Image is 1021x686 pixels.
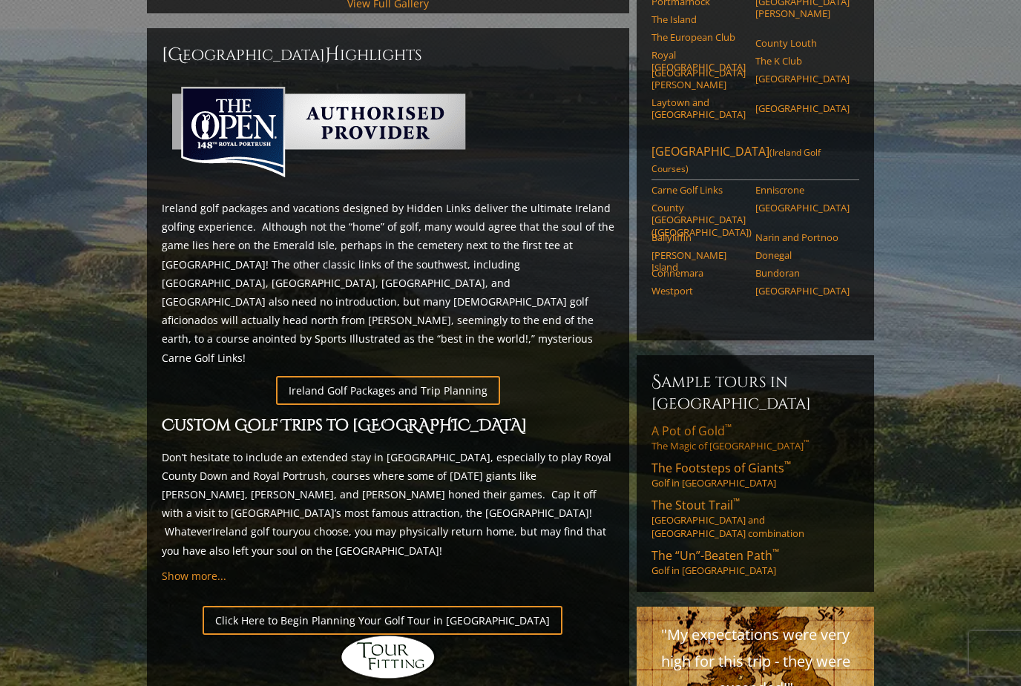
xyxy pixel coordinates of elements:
a: Click Here to Begin Planning Your Golf Tour in [GEOGRAPHIC_DATA] [203,606,562,635]
a: The Stout Trail™[GEOGRAPHIC_DATA] and [GEOGRAPHIC_DATA] combination [651,497,859,540]
p: Ireland golf packages and vacations designed by Hidden Links deliver the ultimate Ireland golfing... [162,199,614,367]
sup: ™ [804,438,809,448]
a: Ireland golf tour [212,524,293,538]
a: [PERSON_NAME] Island [651,249,746,274]
a: [GEOGRAPHIC_DATA] [755,285,850,297]
a: County [GEOGRAPHIC_DATA] ([GEOGRAPHIC_DATA]) [651,202,746,238]
a: Laytown and [GEOGRAPHIC_DATA] [651,96,746,121]
a: County Louth [755,37,850,49]
span: The Footsteps of Giants [651,460,791,476]
span: The Stout Trail [651,497,740,513]
a: The European Club [651,31,746,43]
sup: ™ [772,546,779,558]
a: Carne Golf Links [651,184,746,196]
img: Hidden Links [340,635,436,679]
sup: ™ [784,458,791,471]
a: [GEOGRAPHIC_DATA](Ireland Golf Courses) [651,143,859,180]
h2: [GEOGRAPHIC_DATA] ighlights [162,43,614,67]
a: [GEOGRAPHIC_DATA] [755,102,850,114]
a: [GEOGRAPHIC_DATA] [755,73,850,85]
h6: Sample Tours in [GEOGRAPHIC_DATA] [651,370,859,414]
p: Don’t hesitate to include an extended stay in [GEOGRAPHIC_DATA], especially to play Royal County ... [162,448,614,560]
a: The K Club [755,55,850,67]
a: Ireland Golf Packages and Trip Planning [276,376,500,405]
h2: Custom Golf Trips to [GEOGRAPHIC_DATA] [162,414,614,439]
a: Royal [GEOGRAPHIC_DATA] [651,49,746,73]
a: Bundoran [755,267,850,279]
span: A Pot of Gold [651,423,732,439]
a: A Pot of Gold™The Magic of [GEOGRAPHIC_DATA]™ [651,423,859,452]
a: [GEOGRAPHIC_DATA] [755,202,850,214]
a: The Island [651,13,746,25]
a: Connemara [651,267,746,279]
a: The Footsteps of Giants™Golf in [GEOGRAPHIC_DATA] [651,460,859,489]
sup: ™ [733,495,740,508]
a: [GEOGRAPHIC_DATA][PERSON_NAME] [651,67,746,91]
a: Donegal [755,249,850,261]
a: Enniscrone [755,184,850,196]
a: The “Un”-Beaten Path™Golf in [GEOGRAPHIC_DATA] [651,547,859,577]
a: Ballyliffin [651,231,746,243]
span: The “Un”-Beaten Path [651,547,779,564]
a: Show more... [162,569,226,583]
a: Westport [651,285,746,297]
span: H [325,43,340,67]
a: Narin and Portnoo [755,231,850,243]
sup: ™ [725,421,732,434]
